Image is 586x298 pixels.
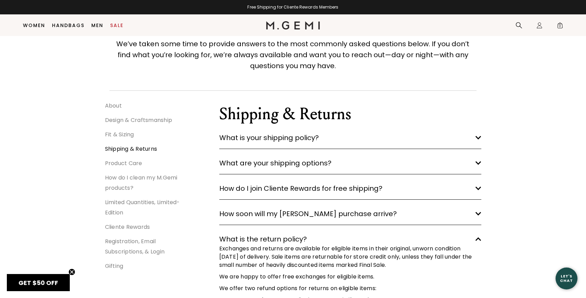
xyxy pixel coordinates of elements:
[105,262,123,270] a: Gifting
[109,38,477,71] span: We’ve taken some time to provide answers to the most commonly asked questions below. If you don’t...
[219,158,331,169] span: What are your shipping options?
[219,104,351,124] h2: Shipping & Returns
[105,145,157,153] a: Shipping & Returns
[23,23,45,28] a: Women
[557,23,563,30] span: 0
[105,102,122,110] a: About
[219,234,307,245] span: What is the return policy?
[219,245,481,269] div: Exchanges and returns are available for eligible items in their original, unworn condition [DATE]...
[105,198,180,216] a: Limited Quantities, Limited-Edition
[219,183,382,194] span: How do I join Cliente Rewards for free shipping?
[105,131,134,138] a: Fit & Sizing
[68,269,75,275] button: Close teaser
[18,278,58,287] span: GET $50 OFF
[219,132,319,143] span: What is your shipping policy?
[52,23,84,28] a: Handbags
[219,208,397,219] span: How soon will my [PERSON_NAME] purchase arrive?
[110,23,123,28] a: Sale
[556,274,577,283] div: Let's Chat
[91,23,103,28] a: Men
[105,174,178,192] a: How do I clean my M.Gemi products?
[7,274,70,291] div: GET $50 OFFClose teaser
[219,284,481,293] div: We offer two refund options for returns on eligible items:
[219,273,481,281] div: We are happy to offer free exchanges for eligible items.
[105,159,142,167] a: Product Care
[266,21,320,29] img: M.Gemi
[105,116,172,124] a: Design & Craftsmanship
[105,237,165,256] a: Registration, Email Subscriptions, & Login
[105,223,150,231] a: Cliente Rewards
